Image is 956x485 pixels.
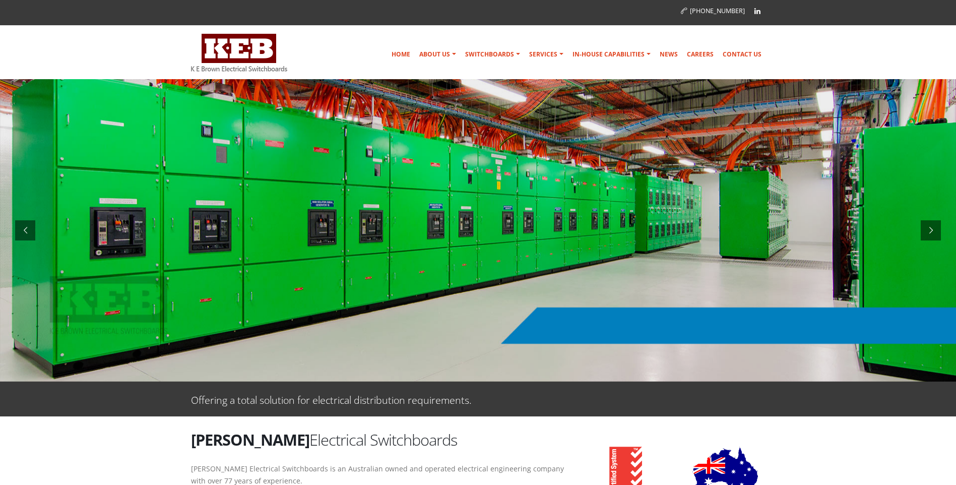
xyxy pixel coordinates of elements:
[656,44,682,65] a: News
[415,44,460,65] a: About Us
[750,4,765,19] a: Linkedin
[388,44,414,65] a: Home
[568,44,655,65] a: In-house Capabilities
[191,429,569,450] h2: Electrical Switchboards
[191,34,287,72] img: K E Brown Electrical Switchboards
[461,44,524,65] a: Switchboards
[719,44,766,65] a: Contact Us
[525,44,567,65] a: Services
[191,429,309,450] strong: [PERSON_NAME]
[683,44,718,65] a: Careers
[681,7,745,15] a: [PHONE_NUMBER]
[191,392,472,406] p: Offering a total solution for electrical distribution requirements.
